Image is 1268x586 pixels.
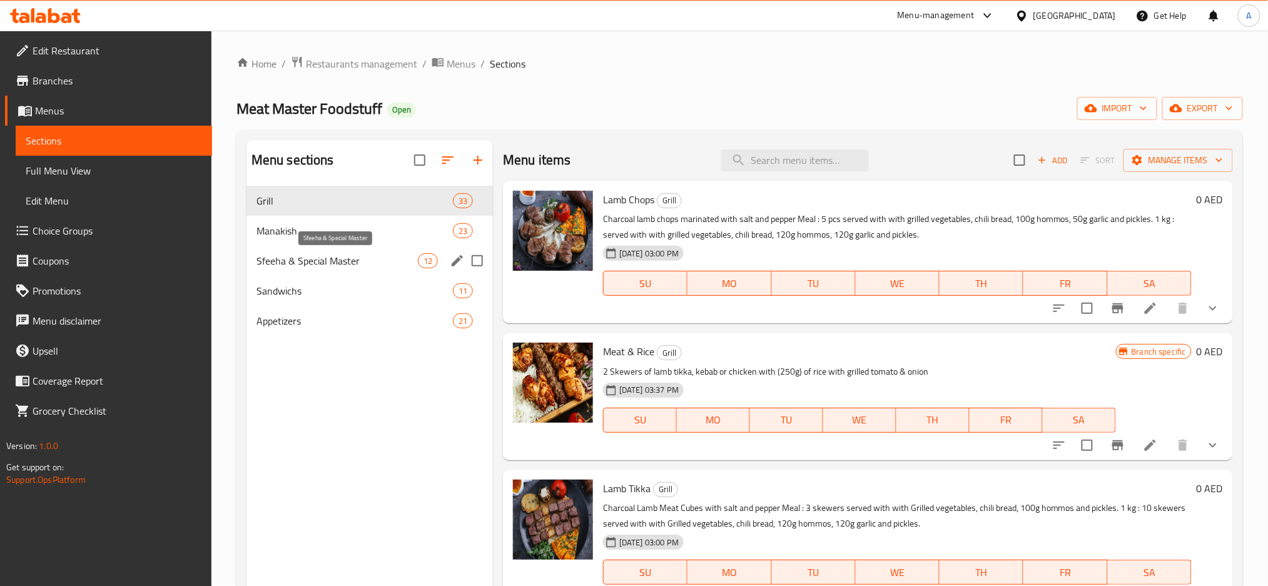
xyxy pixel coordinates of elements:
button: MO [687,560,771,585]
div: Sandwichs11 [246,276,493,306]
span: TU [755,411,818,429]
button: Manage items [1123,149,1233,172]
a: Edit Restaurant [5,36,212,66]
h6: 0 AED [1197,480,1223,497]
img: Lamb Tikka [513,480,593,560]
div: Grill [657,345,682,360]
span: Manakish [256,223,453,238]
button: MO [677,408,750,433]
span: Add [1036,153,1070,168]
a: Sections [16,126,212,156]
span: [DATE] 03:00 PM [614,537,684,548]
span: FR [1028,275,1102,293]
div: Menu-management [898,8,975,23]
span: [DATE] 03:00 PM [614,248,684,260]
button: TH [940,271,1023,296]
span: Grocery Checklist [33,403,202,418]
a: Coverage Report [5,366,212,396]
nav: Menu sections [246,181,493,341]
button: SA [1108,560,1192,585]
div: Appetizers21 [246,306,493,336]
div: Grill [653,482,678,497]
span: SA [1113,563,1187,582]
span: WE [828,411,891,429]
span: WE [861,275,935,293]
div: Open [387,103,416,118]
span: Open [387,104,416,115]
li: / [422,56,427,71]
div: Sfeeha & Special Master12edit [246,246,493,276]
a: Grocery Checklist [5,396,212,426]
span: Coverage Report [33,373,202,388]
span: MO [692,275,766,293]
a: Edit menu item [1143,438,1158,453]
div: items [453,313,473,328]
div: items [453,193,473,208]
span: 21 [454,315,472,327]
h2: Menu sections [251,151,334,169]
span: Select section [1007,147,1033,173]
button: SU [603,271,687,296]
a: Restaurants management [291,56,417,72]
span: TH [945,275,1018,293]
a: Full Menu View [16,156,212,186]
span: TH [945,563,1018,582]
span: Promotions [33,283,202,298]
span: Branch specific [1127,346,1191,358]
span: FR [975,411,1038,429]
div: Grill [657,193,682,208]
span: Select to update [1074,432,1100,458]
button: sort-choices [1044,293,1074,323]
span: Select to update [1074,295,1100,321]
button: import [1077,97,1157,120]
span: 11 [454,285,472,297]
p: Charcoal lamb chops marinated with salt and pepper Meal : 5 pcs served with with grilled vegetabl... [603,211,1192,243]
span: Select section first [1073,151,1123,170]
div: Sandwichs [256,283,453,298]
button: Branch-specific-item [1103,293,1133,323]
span: Meat Master Foodstuff [236,94,382,123]
span: TH [901,411,965,429]
span: Sections [26,133,202,148]
a: Menus [432,56,475,72]
span: SA [1048,411,1111,429]
span: Get support on: [6,459,64,475]
button: edit [448,251,467,270]
span: MO [692,563,766,582]
span: Menu disclaimer [33,313,202,328]
button: sort-choices [1044,430,1074,460]
span: Select all sections [407,147,433,173]
button: Add [1033,151,1073,170]
a: Upsell [5,336,212,366]
button: Branch-specific-item [1103,430,1133,460]
span: Appetizers [256,313,453,328]
div: items [453,283,473,298]
span: [DATE] 03:37 PM [614,384,684,396]
svg: Show Choices [1205,301,1220,316]
span: Full Menu View [26,163,202,178]
button: delete [1168,293,1198,323]
button: SA [1043,408,1116,433]
span: Meat & Rice [603,342,654,361]
button: SA [1108,271,1192,296]
div: [GEOGRAPHIC_DATA] [1033,9,1116,23]
li: / [480,56,485,71]
a: Coupons [5,246,212,276]
span: SU [609,411,672,429]
span: 12 [418,255,437,267]
button: WE [856,271,940,296]
span: SU [609,563,682,582]
span: Grill [657,346,681,360]
button: MO [687,271,771,296]
span: Upsell [33,343,202,358]
span: Lamb Tikka [603,479,651,498]
span: 1.0.0 [39,438,58,454]
span: Edit Restaurant [33,43,202,58]
a: Home [236,56,276,71]
button: SU [603,408,677,433]
span: SU [609,275,682,293]
span: Choice Groups [33,223,202,238]
button: WE [823,408,896,433]
span: Branches [33,73,202,88]
a: Menu disclaimer [5,306,212,336]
